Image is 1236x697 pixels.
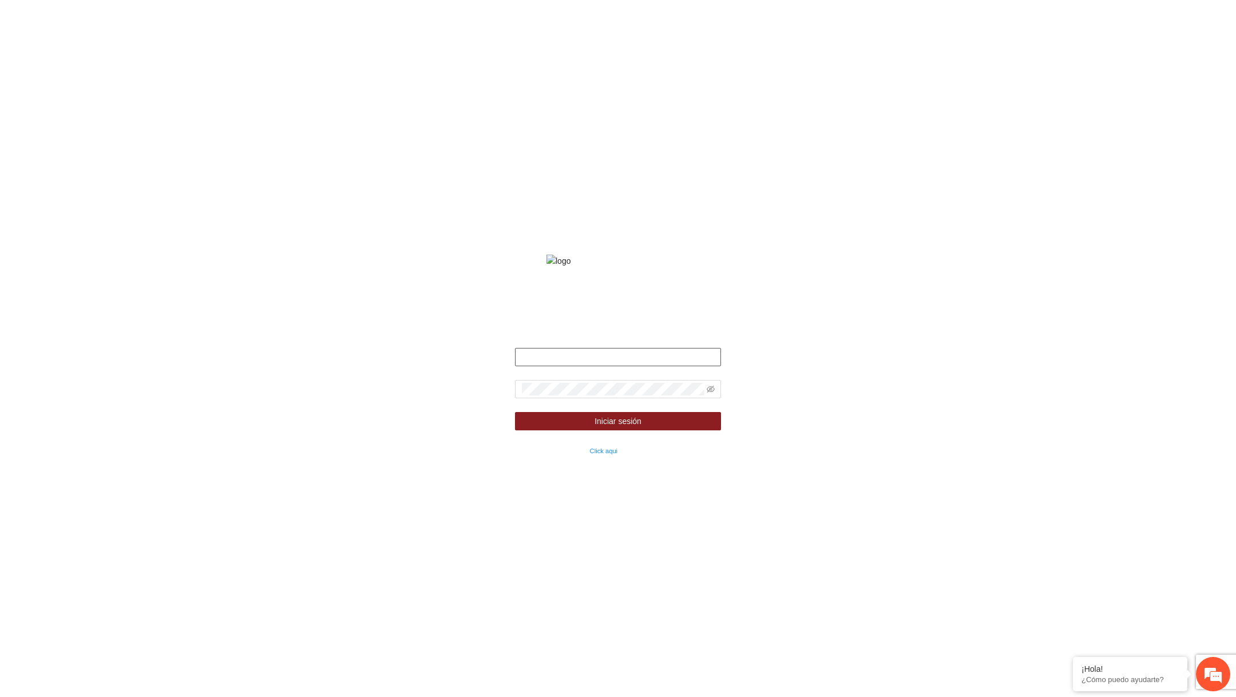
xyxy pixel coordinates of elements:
[1081,664,1179,674] div: ¡Hola!
[590,447,618,454] a: Click aqui
[707,385,715,393] span: eye-invisible
[515,412,721,430] button: Iniciar sesión
[515,447,617,454] small: ¿Olvidaste tu contraseña?
[595,415,641,427] span: Iniciar sesión
[505,283,731,318] strong: Fondo de financiamiento de proyectos para la prevención y fortalecimiento de instituciones de seg...
[546,255,690,267] img: logo
[1081,675,1179,684] p: ¿Cómo puedo ayudarte?
[596,329,639,338] strong: Bienvenido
